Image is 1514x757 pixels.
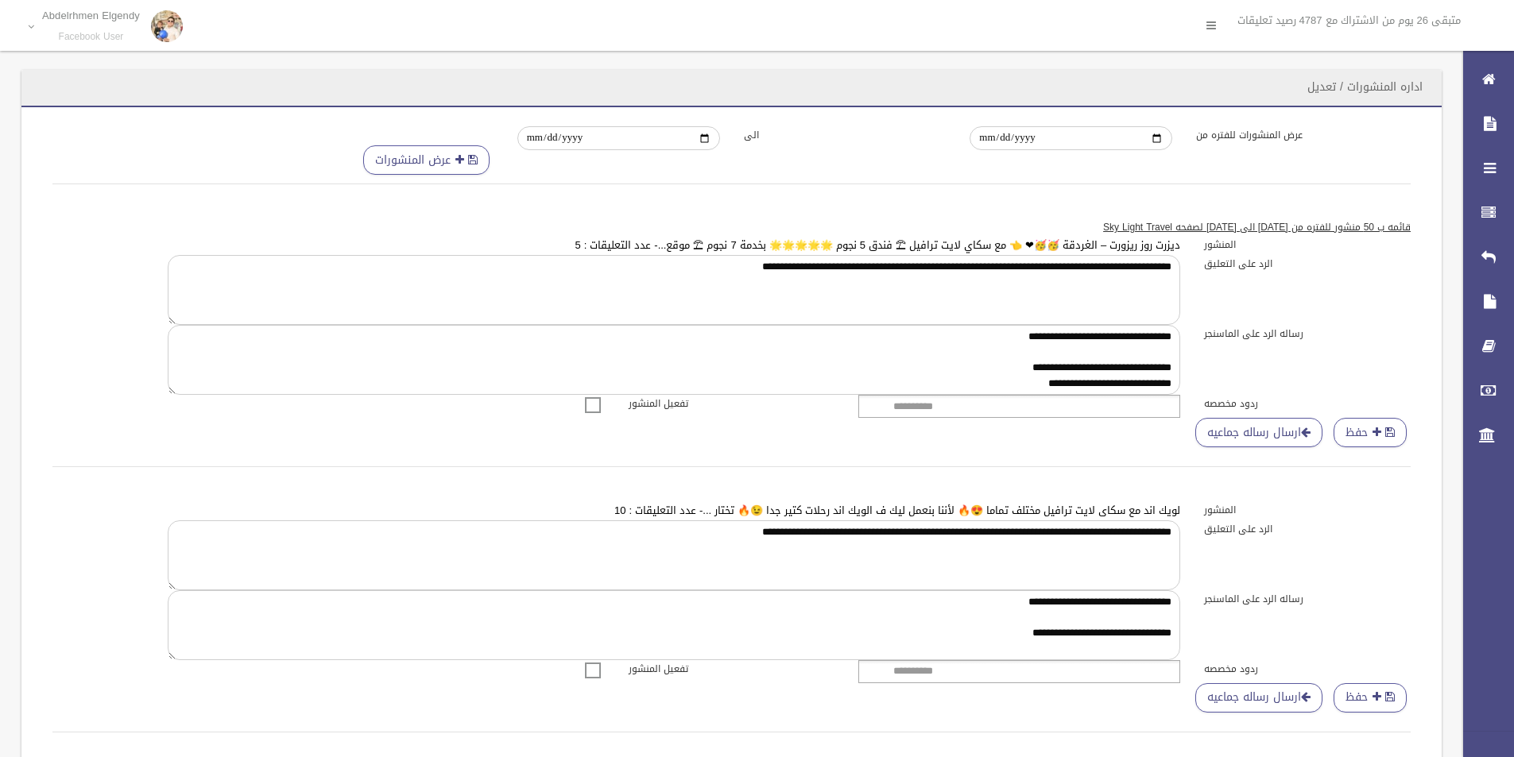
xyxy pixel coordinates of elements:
[1103,218,1411,236] u: قائمه ب 50 منشور للفتره من [DATE] الى [DATE] لصفحه Sky Light Travel
[1334,683,1407,713] button: حفظ
[1192,255,1423,272] label: الرد على التعليق
[42,31,140,43] small: Facebook User
[1192,501,1423,519] label: المنشور
[1288,71,1442,102] header: اداره المنشورات / تعديل
[1192,325,1423,342] label: رساله الرد على الماسنجر
[617,395,847,412] label: تفعيل المنشور
[614,500,1180,520] a: لويك اند مع سكاى لايت ترافيل مختلف تماما 😍🔥 لأننا بنعمل ليك ف الويك اند رحلات كتير جدا 😉🔥 تختار ....
[1192,395,1423,412] label: ردود مخصصه
[1192,660,1423,678] label: ردود مخصصه
[1192,520,1423,538] label: الرد على التعليق
[575,235,1180,255] a: ديزرت روز ريزورت – الغردقة 🥳🥳❤ 👈 مع سكاي لايت ترافيل ⛱ فندق 5 نجوم 🌟🌟🌟🌟🌟 بخدمة 7 نجوم ⛱ موقع...- ...
[363,145,490,175] button: عرض المنشورات
[617,660,847,678] label: تفعيل المنشور
[1195,683,1322,713] a: ارسال رساله جماعيه
[1195,418,1322,447] a: ارسال رساله جماعيه
[1192,236,1423,253] label: المنشور
[732,126,958,144] label: الى
[1184,126,1411,144] label: عرض المنشورات للفتره من
[1192,590,1423,608] label: رساله الرد على الماسنجر
[1334,418,1407,447] button: حفظ
[42,10,140,21] p: Abdelrhmen Elgendy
